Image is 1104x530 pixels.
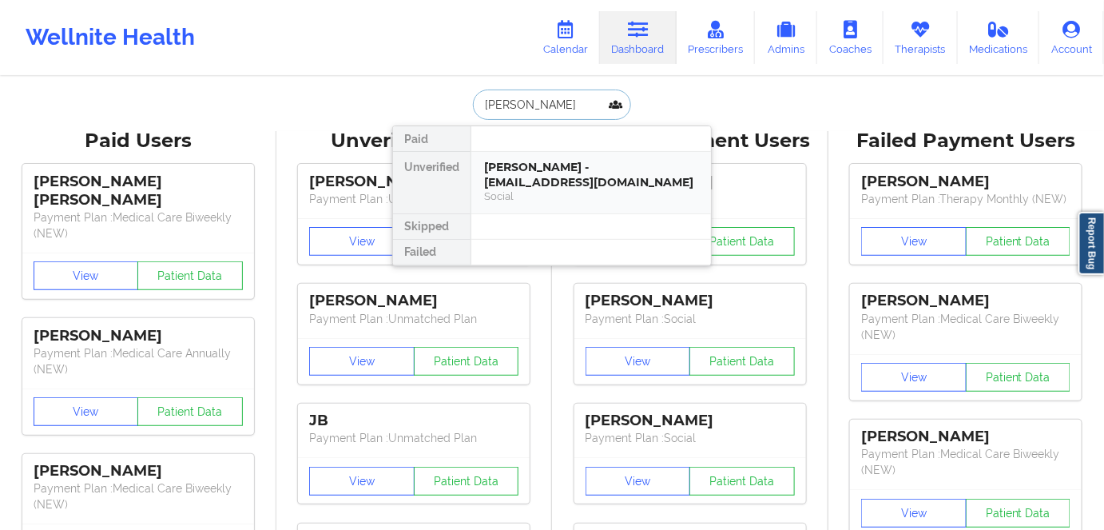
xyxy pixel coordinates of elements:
button: Patient Data [137,261,243,290]
div: [PERSON_NAME] [586,292,795,310]
button: Patient Data [689,227,795,256]
p: Payment Plan : Medical Care Biweekly (NEW) [34,209,243,241]
div: Unverified [393,152,471,214]
button: Patient Data [689,347,795,376]
div: [PERSON_NAME] [PERSON_NAME] [34,173,243,209]
button: Patient Data [966,227,1071,256]
button: View [309,227,415,256]
a: Report Bug [1078,212,1104,275]
div: Failed [393,240,471,265]
div: Failed Payment Users [840,129,1094,153]
p: Payment Plan : Therapy Monthly (NEW) [861,191,1070,207]
a: Medications [958,11,1040,64]
button: View [861,499,967,528]
p: Payment Plan : Social [586,311,795,327]
a: Admins [755,11,817,64]
button: View [309,347,415,376]
button: Patient Data [966,363,1071,392]
p: Payment Plan : Unmatched Plan [309,191,518,207]
div: [PERSON_NAME] [309,292,518,310]
div: [PERSON_NAME] [861,428,1070,446]
div: Paid [393,126,471,152]
button: View [586,347,691,376]
button: View [34,261,139,290]
div: [PERSON_NAME] - [EMAIL_ADDRESS][DOMAIN_NAME] [484,160,698,189]
a: Dashboard [600,11,677,64]
button: Patient Data [137,397,243,426]
a: Therapists [884,11,958,64]
a: Calendar [531,11,600,64]
div: Skipped [393,214,471,240]
button: Patient Data [414,467,519,496]
p: Payment Plan : Medical Care Biweekly (NEW) [861,446,1070,478]
p: Payment Plan : Medical Care Biweekly (NEW) [861,311,1070,343]
p: Payment Plan : Unmatched Plan [309,311,518,327]
div: Unverified Users [288,129,542,153]
button: View [34,397,139,426]
p: Payment Plan : Medical Care Biweekly (NEW) [34,480,243,512]
div: [PERSON_NAME] [309,173,518,191]
div: [PERSON_NAME] [861,292,1070,310]
button: Patient Data [689,467,795,496]
div: [PERSON_NAME] [34,462,243,480]
button: Patient Data [966,499,1071,528]
button: Patient Data [414,347,519,376]
a: Account [1039,11,1104,64]
p: Payment Plan : Social [586,430,795,446]
div: Paid Users [11,129,265,153]
div: [PERSON_NAME] [861,173,1070,191]
a: Coaches [817,11,884,64]
a: Prescribers [677,11,756,64]
div: [PERSON_NAME] [34,327,243,345]
button: View [586,467,691,496]
p: Payment Plan : Medical Care Annually (NEW) [34,345,243,377]
p: Payment Plan : Unmatched Plan [309,430,518,446]
button: View [861,363,967,392]
div: Social [484,189,698,203]
button: View [309,467,415,496]
div: JB [309,412,518,430]
div: [PERSON_NAME] [586,412,795,430]
button: View [861,227,967,256]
